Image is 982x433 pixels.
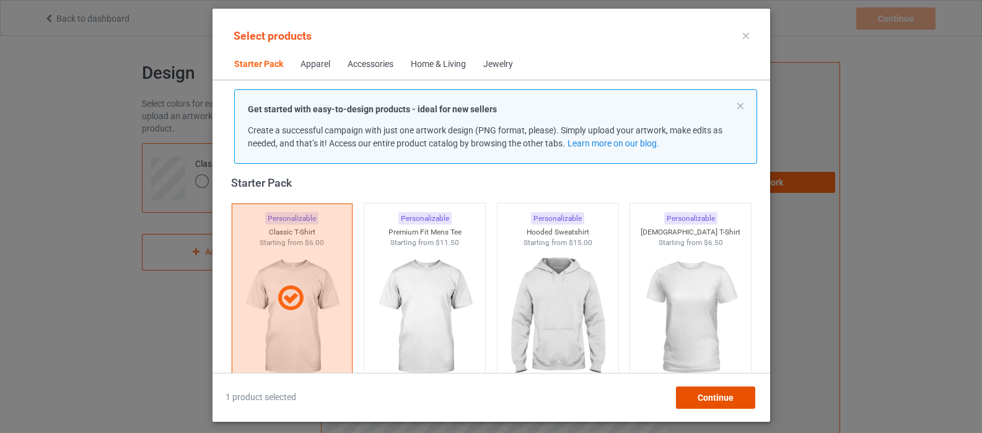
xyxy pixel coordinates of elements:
div: Jewelry [483,58,513,71]
div: Personalizable [664,212,717,225]
span: Create a successful campaign with just one artwork design (PNG format, please). Simply upload you... [248,125,722,148]
div: Starting from [497,238,618,248]
span: $6.50 [703,238,722,247]
strong: Get started with easy-to-design products - ideal for new sellers [248,104,497,114]
span: $11.50 [436,238,459,247]
div: [DEMOGRAPHIC_DATA] T-Shirt [630,227,751,238]
div: Continue [675,386,755,409]
div: Personalizable [531,212,584,225]
span: 1 product selected [226,391,296,404]
span: Continue [697,393,733,403]
img: regular.jpg [635,248,746,387]
div: Home & Living [411,58,466,71]
div: Apparel [300,58,330,71]
span: $15.00 [568,238,592,247]
div: Starter Pack [230,176,756,190]
div: Personalizable [398,212,451,225]
a: Learn more on our blog. [567,138,659,148]
div: Accessories [348,58,393,71]
div: Hooded Sweatshirt [497,227,618,238]
div: Starting from [364,238,485,248]
div: Starting from [630,238,751,248]
span: Select products [234,29,312,42]
img: regular.jpg [369,248,480,387]
div: Premium Fit Mens Tee [364,227,485,238]
img: regular.jpg [502,248,613,387]
span: Starter Pack [226,50,292,79]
